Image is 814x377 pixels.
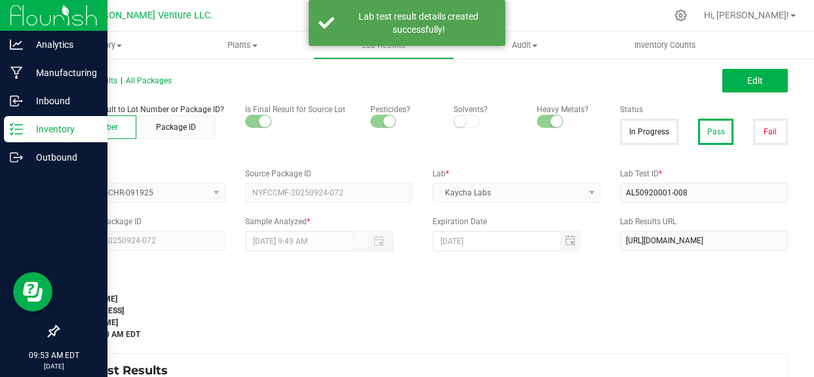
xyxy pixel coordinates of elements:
label: Lab Sample Package ID [58,216,225,228]
label: Expiration Date [433,216,600,228]
p: Solvents? [454,104,517,115]
div: Lab test result details created successfully! [341,10,495,36]
p: Manufacturing [23,65,102,81]
label: Status [620,104,788,115]
button: Fail [753,119,788,145]
p: Inbound [23,93,102,109]
inline-svg: Inventory [10,123,23,136]
p: Pesticides? [370,104,434,115]
span: All Packages [126,76,172,85]
span: Inventory Counts [617,39,714,51]
a: Inventory Counts [595,31,736,59]
button: Edit [722,69,788,92]
label: Sample Analyzed [245,216,413,228]
button: In Progress [620,119,678,145]
a: Plants [172,31,313,59]
p: 09:53 AM EDT [6,349,102,361]
inline-svg: Inbound [10,94,23,108]
inline-svg: Manufacturing [10,66,23,79]
inline-svg: Analytics [10,38,23,51]
span: Green [PERSON_NAME] Venture LLC. [55,10,213,21]
p: Attach lab result to Lot Number or Package ID? [58,104,225,115]
p: Inventory [23,121,102,137]
p: Is Final Result for Source Lot [245,104,351,115]
div: Manage settings [672,9,689,22]
p: [DATE] [6,361,102,371]
label: Lab Results URL [620,216,788,228]
p: Analytics [23,37,102,52]
span: Edit [747,75,763,86]
p: Outbound [23,149,102,165]
iframe: Resource center [13,272,52,311]
button: Pass [698,119,733,145]
label: Lab Test ID [620,168,788,180]
span: Hi, [PERSON_NAME]! [704,10,789,20]
button: Package ID [136,115,215,139]
inline-svg: Outbound [10,151,23,164]
span: Audit [455,39,594,51]
label: Source Package ID [245,168,413,180]
span: | [121,76,123,85]
a: Audit [454,31,595,59]
span: Plants [173,39,313,51]
label: Lab [433,168,600,180]
label: Last Modified [58,278,179,290]
p: Heavy Metals? [537,104,600,115]
label: Lot Number [58,168,225,180]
